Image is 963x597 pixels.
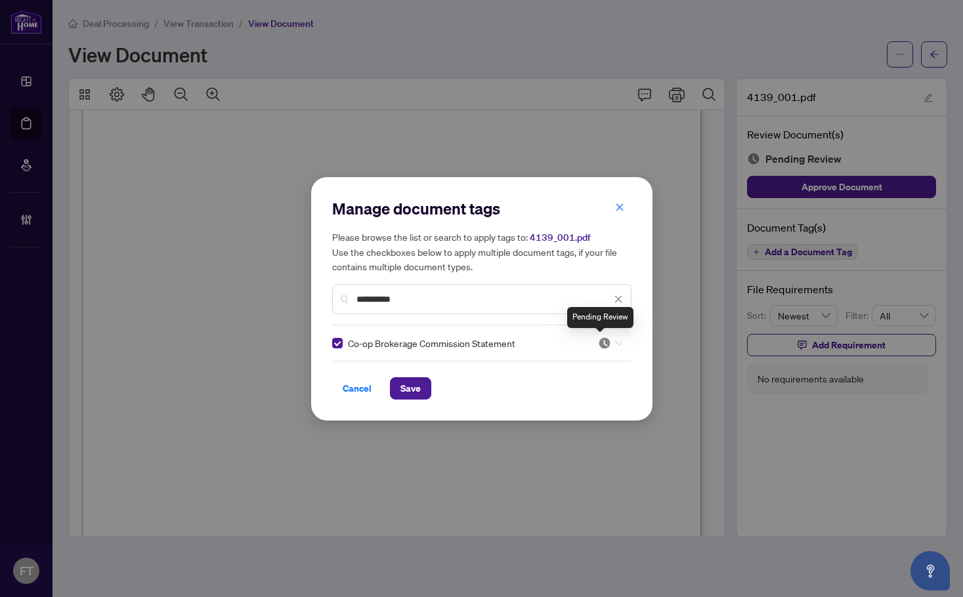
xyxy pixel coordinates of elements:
span: Cancel [343,378,372,399]
button: Cancel [332,377,382,400]
h2: Manage document tags [332,198,631,219]
span: Save [400,378,421,399]
span: Co-op Brokerage Commission Statement [348,336,515,350]
span: close [615,203,624,212]
span: close [614,295,623,304]
button: Open asap [910,551,950,590]
button: Save [390,377,431,400]
h5: Please browse the list or search to apply tags to: Use the checkboxes below to apply multiple doc... [332,230,631,274]
img: status [598,337,611,350]
div: Pending Review [567,307,633,328]
span: 4139_001.pdf [530,232,590,243]
span: Pending Review [598,337,623,350]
